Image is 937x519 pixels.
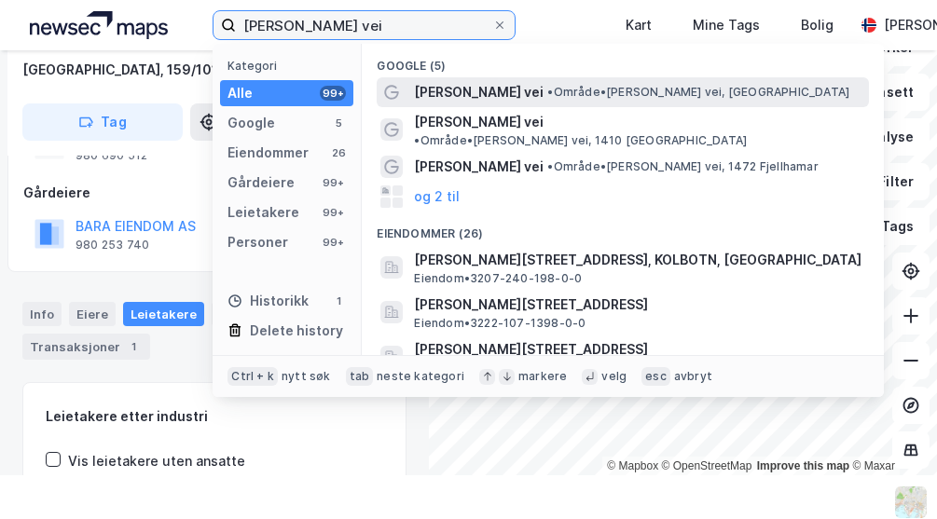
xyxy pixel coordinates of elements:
div: 980 253 740 [76,238,149,253]
div: 99+ [320,235,346,250]
div: Eiere [69,302,116,326]
div: velg [601,369,627,384]
div: 99+ [320,175,346,190]
div: Bolig [801,14,834,36]
span: Område • [PERSON_NAME] vei, 1410 [GEOGRAPHIC_DATA] [414,133,747,148]
div: Google (5) [362,44,884,77]
div: Ctrl + k [227,367,278,386]
iframe: Chat Widget [844,430,937,519]
div: Historikk [227,290,309,312]
span: [PERSON_NAME][STREET_ADDRESS] [414,294,861,316]
div: Delete history [250,320,343,342]
div: 5 [331,116,346,130]
div: Leietakere [227,201,299,224]
div: Datasett [212,302,282,326]
div: Gårdeiere [227,171,295,194]
div: Leietakere etter industri [46,405,383,428]
div: Google [227,112,275,134]
span: • [547,85,553,99]
span: [PERSON_NAME][STREET_ADDRESS] [414,338,861,361]
a: Mapbox [607,459,658,472]
div: 1 [124,337,143,356]
button: Tag [22,103,183,141]
span: Eiendom • 3222-107-1398-0-0 [414,316,586,331]
div: markere [518,369,567,384]
div: 99+ [320,86,346,101]
div: [GEOGRAPHIC_DATA], 159/1011 [22,59,225,81]
div: Vis leietakere uten ansatte [68,450,245,472]
div: tab [346,367,374,386]
div: 26 [331,145,346,160]
div: Eiendommer [227,142,309,164]
div: Alle [227,82,253,104]
span: [PERSON_NAME] vei [414,156,544,178]
button: og 2 til [414,185,460,208]
div: Kontrollprogram for chat [844,430,937,519]
div: Leietakere [123,302,204,326]
div: Gårdeiere [23,182,406,204]
input: Søk på adresse, matrikkel, gårdeiere, leietakere eller personer [236,11,492,39]
div: 99+ [320,205,346,220]
div: neste kategori [377,369,464,384]
span: [PERSON_NAME][STREET_ADDRESS], KOLBOTN, [GEOGRAPHIC_DATA] [414,249,861,271]
span: [PERSON_NAME] vei [414,111,544,133]
a: OpenStreetMap [662,459,752,472]
div: Kart [626,14,652,36]
div: Kategori [227,59,353,73]
div: Transaksjoner [22,334,150,360]
div: nytt søk [282,369,331,384]
div: esc [641,367,670,386]
button: Filter [840,163,930,200]
span: Eiendom • 3207-240-198-0-0 [414,271,582,286]
span: • [414,133,420,147]
button: Tags [843,208,930,245]
div: Mine Tags [693,14,760,36]
span: Område • [PERSON_NAME] vei, 1472 Fjellhamar [547,159,818,174]
div: avbryt [674,369,712,384]
div: Personer [227,231,288,253]
span: • [547,159,553,173]
div: Eiendommer (26) [362,212,884,245]
span: [PERSON_NAME] vei [414,81,544,103]
a: Improve this map [757,459,849,472]
div: 1 [331,294,346,308]
div: Info [22,302,62,326]
span: Område • [PERSON_NAME] vei, [GEOGRAPHIC_DATA] [547,85,849,100]
img: logo.a4113a55bc3d86da70a041830d287a7e.svg [30,11,168,39]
